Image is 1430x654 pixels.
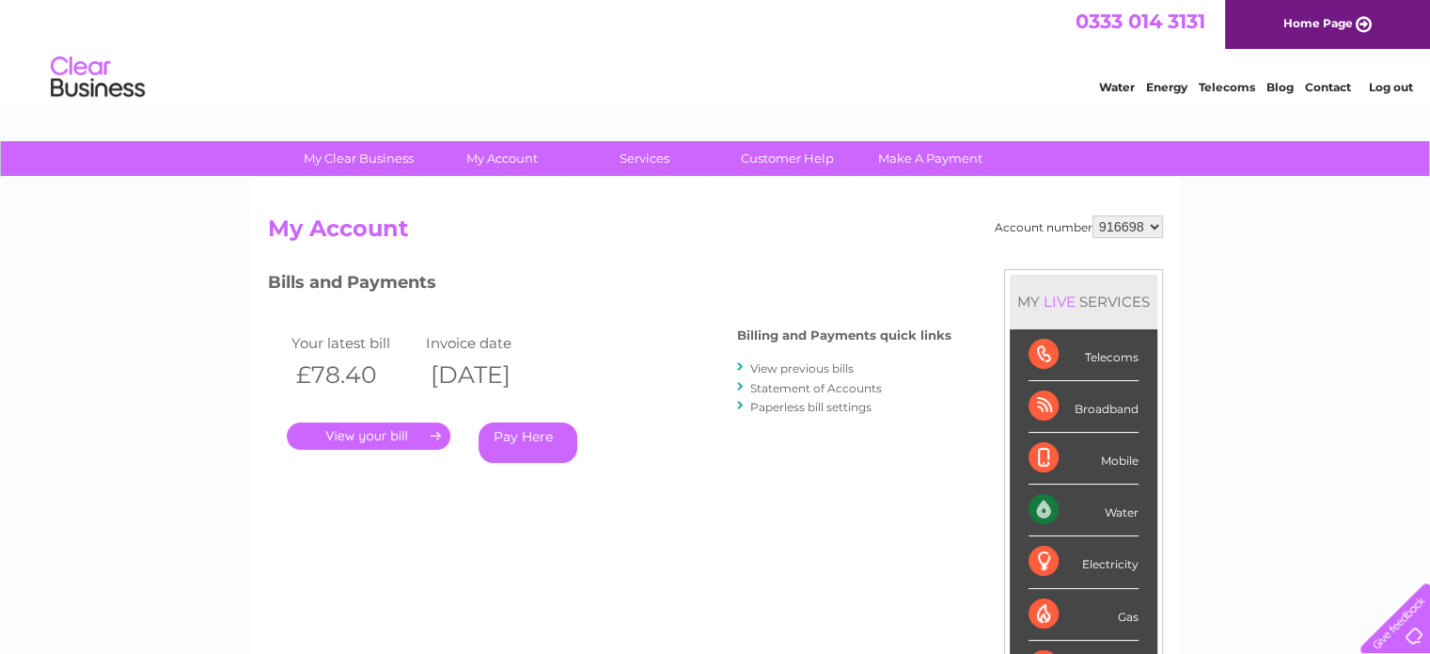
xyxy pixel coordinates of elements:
img: logo.png [50,49,146,106]
a: Energy [1146,80,1187,94]
h3: Bills and Payments [268,269,951,302]
a: Customer Help [710,141,865,176]
a: Contact [1305,80,1351,94]
div: MY SERVICES [1010,275,1157,328]
a: 0333 014 3131 [1076,9,1205,33]
a: Pay Here [479,423,577,463]
h4: Billing and Payments quick links [737,328,951,343]
a: My Account [424,141,579,176]
a: My Clear Business [281,141,436,176]
div: Telecoms [1029,329,1139,381]
div: Mobile [1029,433,1139,485]
div: LIVE [1040,293,1079,311]
th: £78.40 [287,356,422,394]
a: Log out [1368,80,1412,94]
a: . [287,423,450,450]
a: Blog [1266,80,1294,94]
a: Services [567,141,722,176]
td: Your latest bill [287,330,422,356]
a: View previous bills [750,361,854,375]
div: Broadband [1029,381,1139,433]
a: Telecoms [1199,80,1255,94]
a: Water [1099,80,1135,94]
td: Invoice date [421,330,557,356]
h2: My Account [268,215,1163,251]
div: Electricity [1029,536,1139,588]
a: Paperless bill settings [750,400,872,414]
a: Statement of Accounts [750,381,882,395]
div: Gas [1029,589,1139,641]
div: Clear Business is a trading name of Verastar Limited (registered in [GEOGRAPHIC_DATA] No. 3667643... [272,10,1160,91]
th: [DATE] [421,356,557,394]
div: Water [1029,485,1139,536]
div: Account number [995,215,1163,238]
a: Make A Payment [853,141,1008,176]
